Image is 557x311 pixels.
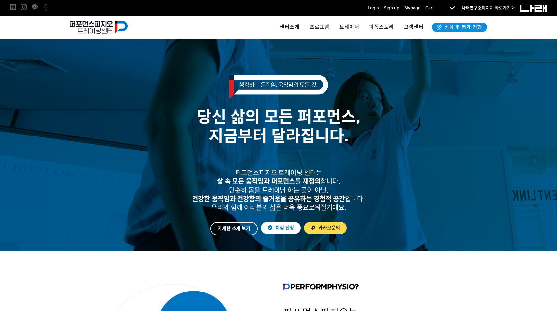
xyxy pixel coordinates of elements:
[368,5,379,11] a: Login
[369,24,394,30] span: 퍼폼스토리
[334,16,364,39] a: 트레이너
[283,284,359,290] img: 퍼포먼스피지오란?
[210,222,258,235] a: 자세한 소개 보기
[217,177,321,185] strong: 삶 속 모든 움직임과 퍼포먼스를 재정의
[404,24,424,30] span: 고객센터
[235,169,322,177] span: 퍼포먼스피지오 트레이닝 센터는
[425,5,434,11] a: Cart
[261,222,301,234] a: 체험 신청
[229,186,328,194] span: 단순히 몸을 트레이닝 하는 곳이 아닌,
[192,195,345,203] strong: 건강한 움직임과 건강함의 즐거움을 공유하는 경험적 공간
[211,204,346,212] span: 우리와 함께 여러분의 삶은 더욱 풍요로워질거에요.
[432,23,487,32] a: 상담 및 평가 진행
[462,5,515,11] a: 나래연구소페이지 바로가기 >
[305,16,334,39] a: 프로그램
[384,5,399,11] a: Sign up
[443,24,482,31] span: 상담 및 평가 진행
[404,5,420,11] a: Mypage
[197,107,360,146] span: 당신 삶의 모든 퍼포먼스, 지금부터 달라집니다.
[280,24,300,30] span: 센터소개
[304,222,347,234] a: 카카오문의
[192,195,365,203] span: 입니다.
[399,16,429,39] a: 고객센터
[364,16,399,39] a: 퍼폼스토리
[229,75,328,99] img: 생각하는 움직임, 움직임의 모든 것.
[310,24,329,30] span: 프로그램
[275,16,305,39] a: 센터소개
[339,24,359,30] span: 트레이너
[217,177,340,185] span: 합니다.
[462,5,482,11] strong: 나래연구소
